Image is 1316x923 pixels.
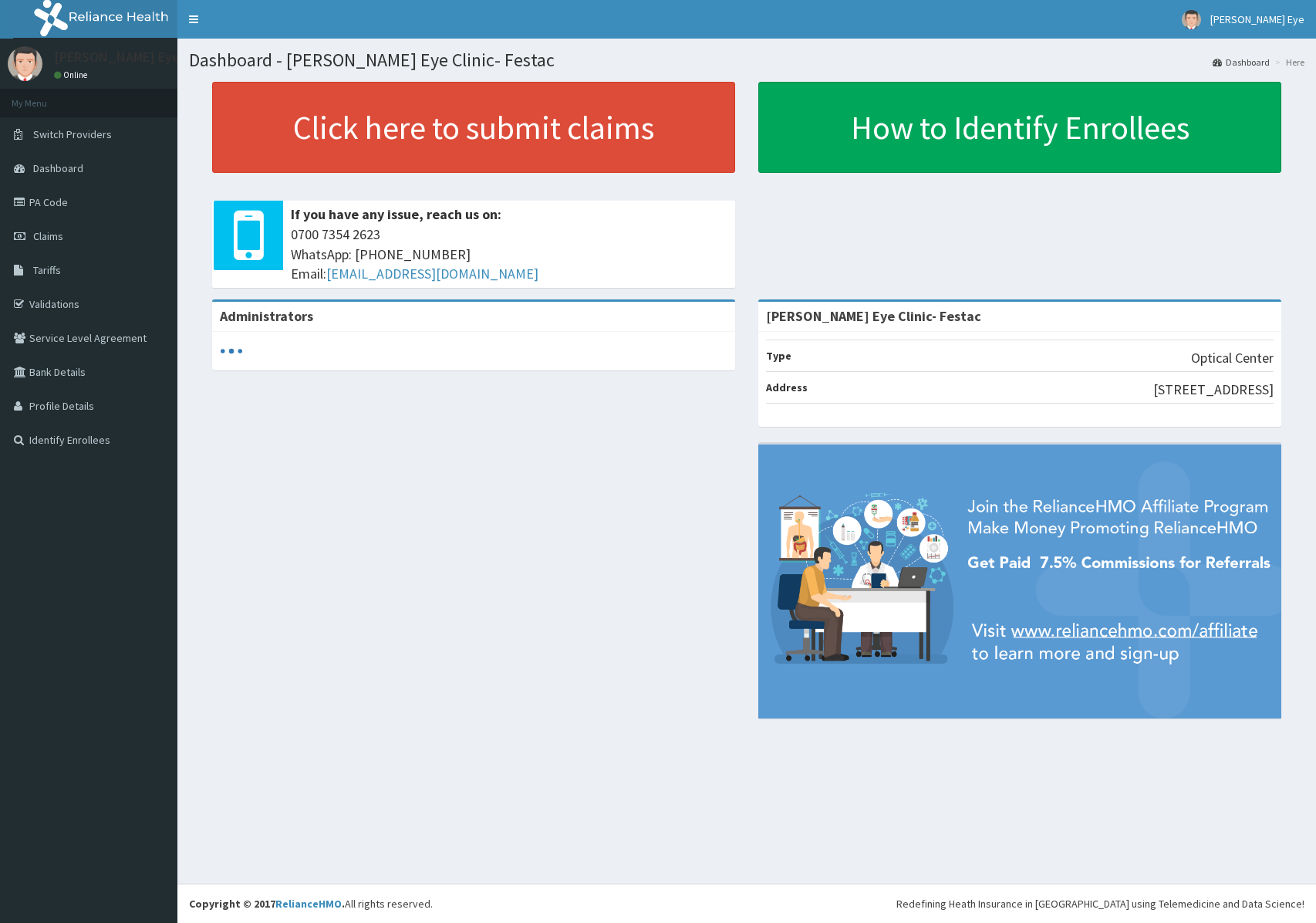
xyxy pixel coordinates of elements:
p: [STREET_ADDRESS] [1153,380,1274,400]
span: 0700 7354 2623 WhatsApp: [PHONE_NUMBER] Email: [291,225,727,284]
b: Address [766,380,808,394]
img: User Image [1182,10,1201,29]
footer: All rights reserved. [177,884,1316,923]
b: Administrators [220,307,313,325]
a: RelianceHMO [275,897,342,911]
a: Online [54,69,91,80]
a: [EMAIL_ADDRESS][DOMAIN_NAME] [326,265,538,282]
span: Claims [33,229,63,243]
a: Dashboard [1213,56,1270,69]
span: [PERSON_NAME] Eye [1210,12,1304,26]
a: Click here to submit claims [212,82,735,173]
strong: [PERSON_NAME] Eye Clinic- Festac [766,307,981,325]
a: How to Identify Enrollees [758,82,1281,173]
span: Switch Providers [33,127,112,141]
li: Here [1271,56,1304,69]
p: Optical Center [1191,348,1274,368]
span: Tariffs [33,263,61,277]
img: provider-team-banner.png [758,445,1281,718]
b: Type [766,349,791,363]
strong: Copyright © 2017 . [189,897,345,911]
b: If you have any issue, reach us on: [291,205,501,223]
h1: Dashboard - [PERSON_NAME] Eye Clinic- Festac [189,50,1304,70]
img: User Image [8,46,42,81]
span: Dashboard [33,161,83,175]
div: Redefining Heath Insurance in [GEOGRAPHIC_DATA] using Telemedicine and Data Science! [896,896,1304,911]
p: [PERSON_NAME] Eye [54,50,180,64]
svg: audio-loading [220,340,243,363]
